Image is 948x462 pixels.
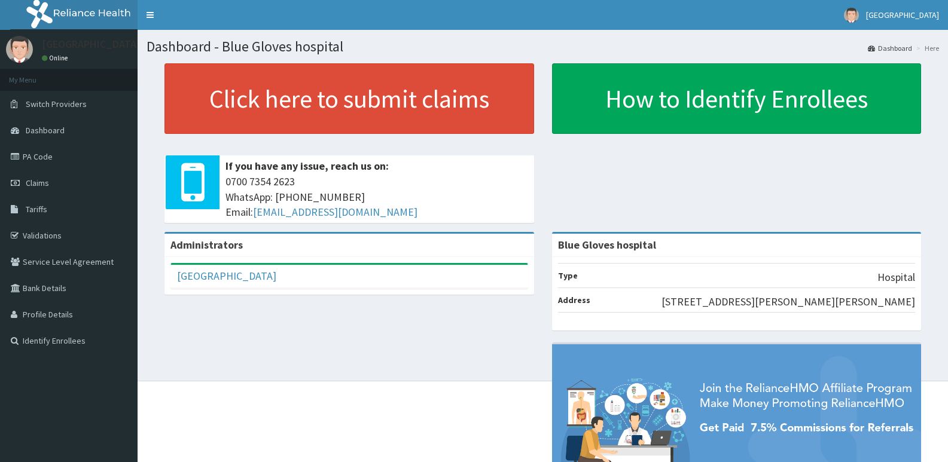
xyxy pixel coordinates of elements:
[26,125,65,136] span: Dashboard
[26,99,87,109] span: Switch Providers
[170,238,243,252] b: Administrators
[6,36,33,63] img: User Image
[558,238,656,252] strong: Blue Gloves hospital
[42,39,141,50] p: [GEOGRAPHIC_DATA]
[558,270,578,281] b: Type
[552,63,922,134] a: How to Identify Enrollees
[26,178,49,188] span: Claims
[877,270,915,285] p: Hospital
[147,39,939,54] h1: Dashboard - Blue Gloves hospital
[164,63,534,134] a: Click here to submit claims
[177,269,276,283] a: [GEOGRAPHIC_DATA]
[253,205,417,219] a: [EMAIL_ADDRESS][DOMAIN_NAME]
[26,204,47,215] span: Tariffs
[42,54,71,62] a: Online
[225,159,389,173] b: If you have any issue, reach us on:
[225,174,528,220] span: 0700 7354 2623 WhatsApp: [PHONE_NUMBER] Email:
[844,8,859,23] img: User Image
[558,295,590,305] b: Address
[662,294,915,310] p: [STREET_ADDRESS][PERSON_NAME][PERSON_NAME]
[913,43,939,53] li: Here
[866,10,939,20] span: [GEOGRAPHIC_DATA]
[868,43,912,53] a: Dashboard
